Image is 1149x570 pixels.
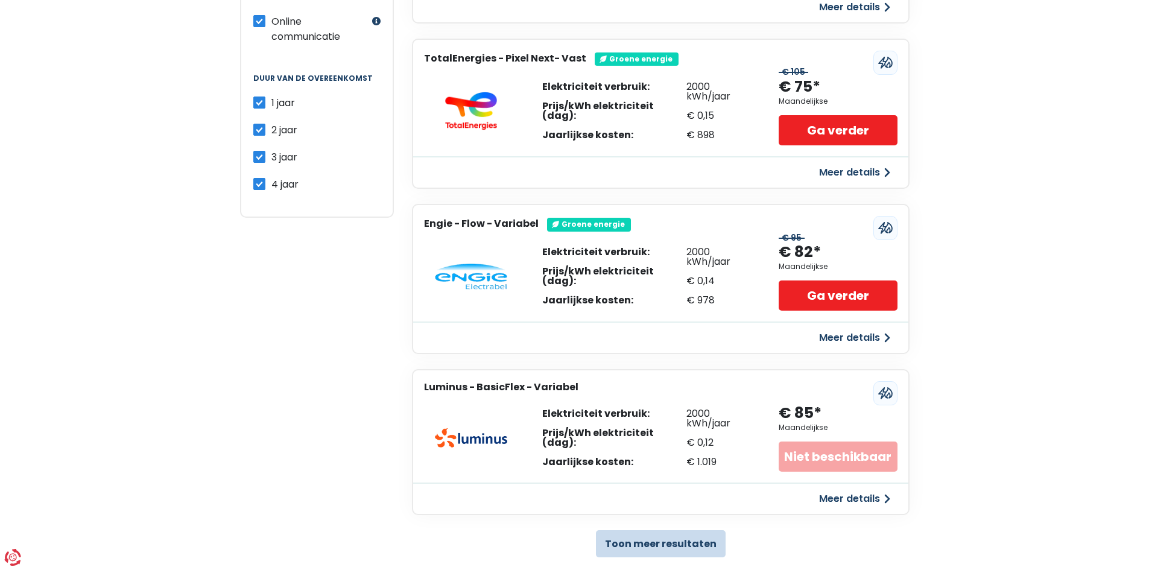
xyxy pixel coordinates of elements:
[686,457,755,467] div: € 1.019
[779,423,828,432] div: Maandelijkse
[271,123,297,137] span: 2 jaar
[424,381,578,393] h3: Luminus - BasicFlex - Variabel
[253,74,381,95] legend: Duur van de overeenkomst
[435,428,507,448] img: Luminus
[779,67,808,77] div: € 105
[779,404,821,423] div: € 85*
[596,530,726,557] button: Toon meer resultaten
[542,409,686,419] div: Elektriciteit verbruik:
[435,264,507,290] img: Engie
[686,409,755,428] div: 2000 kWh/jaar
[779,280,897,311] a: Ga verder
[686,296,755,305] div: € 978
[779,97,828,106] div: Maandelijkse
[542,101,686,121] div: Prijs/kWh elektriciteit (dag):
[271,177,299,191] span: 4 jaar
[812,327,897,349] button: Meer details
[271,96,295,110] span: 1 jaar
[779,77,820,97] div: € 75*
[424,52,586,64] h3: TotalEnergies - Pixel Next- Vast
[686,438,755,448] div: € 0,12
[779,242,821,262] div: € 82*
[779,233,805,243] div: € 95
[547,218,631,231] div: Groene energie
[542,296,686,305] div: Jaarlijkse kosten:
[542,82,686,92] div: Elektriciteit verbruik:
[686,247,755,267] div: 2000 kWh/jaar
[542,267,686,286] div: Prijs/kWh elektriciteit (dag):
[686,82,755,101] div: 2000 kWh/jaar
[542,130,686,140] div: Jaarlijkse kosten:
[542,428,686,448] div: Prijs/kWh elektriciteit (dag):
[812,162,897,183] button: Meer details
[812,488,897,510] button: Meer details
[686,130,755,140] div: € 898
[686,276,755,286] div: € 0,14
[271,150,297,164] span: 3 jaar
[424,218,539,229] h3: Engie - Flow - Variabel
[779,115,897,145] a: Ga verder
[686,111,755,121] div: € 0,15
[779,262,828,271] div: Maandelijkse
[595,52,679,66] div: Groene energie
[435,92,507,130] img: TotalEnergies
[271,14,369,44] label: Online communicatie
[542,457,686,467] div: Jaarlijkse kosten:
[779,442,897,472] div: Niet beschikbaar
[542,247,686,257] div: Elektriciteit verbruik:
